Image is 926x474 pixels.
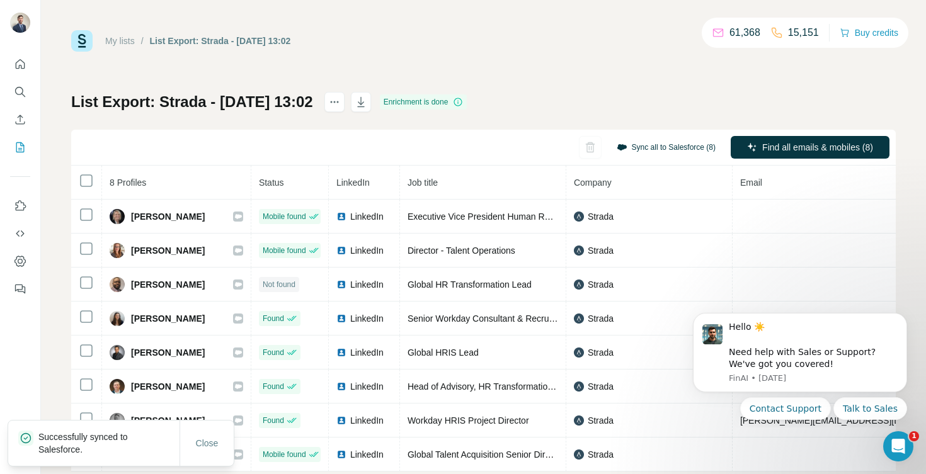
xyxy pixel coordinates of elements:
[10,81,30,103] button: Search
[588,380,614,393] span: Strada
[350,244,384,257] span: LinkedIn
[574,313,584,324] img: company-logo
[38,431,180,456] p: Successfully synced to Salesforce.
[408,381,758,392] span: Head of Advisory, HR Transformation [GEOGRAPHIC_DATA] and [GEOGRAPHIC_DATA]
[10,108,30,131] button: Enrich CSV
[336,279,346,290] img: LinkedIn logo
[336,449,346,460] img: LinkedIn logo
[263,211,306,222] span: Mobile found
[408,415,529,426] span: Workday HRIS Project Director
[350,312,384,325] span: LinkedIn
[110,243,125,258] img: Avatar
[10,53,30,76] button: Quick start
[350,414,384,427] span: LinkedIn
[740,178,762,188] span: Email
[10,136,30,159] button: My lists
[588,210,614,223] span: Strada
[588,278,614,291] span: Strada
[574,347,584,358] img: company-logo
[263,415,284,426] span: Found
[574,212,584,222] img: company-logo
[71,30,93,52] img: Surfe Logo
[336,178,370,188] span: LinkedIn
[110,413,125,428] img: Avatar
[10,278,30,300] button: Feedback
[105,36,135,46] a: My lists
[380,94,467,110] div: Enrichment is done
[324,92,345,112] button: actions
[408,347,479,358] span: Global HRIS Lead
[909,431,919,441] span: 1
[788,25,819,40] p: 15,151
[574,279,584,290] img: company-logo
[840,24,898,42] button: Buy credits
[336,212,346,222] img: LinkedIn logo
[408,212,580,222] span: Executive Vice President Human Resources
[150,35,291,47] div: List Export: Strada - [DATE] 13:02
[187,432,227,454] button: Close
[131,278,205,291] span: [PERSON_NAME]
[588,448,614,461] span: Strada
[263,381,284,392] span: Found
[110,209,125,224] img: Avatar
[588,312,614,325] span: Strada
[588,346,614,359] span: Strada
[350,210,384,223] span: LinkedIn
[131,346,205,359] span: [PERSON_NAME]
[674,302,926,427] iframe: Intercom notifications message
[408,449,565,460] span: Global Talent Acquisition Senior Director
[263,245,306,256] span: Mobile found
[408,178,438,188] span: Job title
[336,313,346,324] img: LinkedIn logo
[574,415,584,426] img: company-logo
[110,345,125,360] img: Avatar
[71,92,313,112] h1: List Export: Strada - [DATE] 13:02
[110,379,125,394] img: Avatar
[608,138,724,157] button: Sync all to Salesforce (8)
[110,178,146,188] span: 8 Profiles
[10,250,30,273] button: Dashboard
[263,449,306,460] span: Mobile found
[336,415,346,426] img: LinkedIn logo
[350,448,384,461] span: LinkedIn
[263,279,295,290] span: Not found
[131,244,205,257] span: [PERSON_NAME]
[336,347,346,358] img: LinkedIn logo
[729,25,760,40] p: 61,368
[10,222,30,245] button: Use Surfe API
[336,381,346,392] img: LinkedIn logo
[350,346,384,359] span: LinkedIn
[263,347,284,358] span: Found
[588,414,614,427] span: Strada
[10,195,30,217] button: Use Surfe on LinkedIn
[883,431,913,461] iframe: Intercom live chat
[731,136,889,159] button: Find all emails & mobiles (8)
[131,380,205,393] span: [PERSON_NAME]
[350,380,384,393] span: LinkedIn
[131,414,220,427] span: [PERSON_NAME], PMP®
[141,35,144,47] li: /
[259,178,284,188] span: Status
[408,313,620,324] span: Senior Workday Consultant & Recruiting Product Lead
[408,279,532,290] span: Global HR Transformation Lead
[762,141,873,154] span: Find all emails & mobiles (8)
[408,245,515,256] span: Director - Talent Operations
[574,449,584,460] img: company-logo
[110,311,125,326] img: Avatar
[263,313,284,324] span: Found
[588,244,614,257] span: Strada
[131,210,205,223] span: [PERSON_NAME]
[131,312,205,325] span: [PERSON_NAME]
[336,245,346,256] img: LinkedIn logo
[574,245,584,256] img: company-logo
[350,278,384,291] span: LinkedIn
[10,13,30,33] img: Avatar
